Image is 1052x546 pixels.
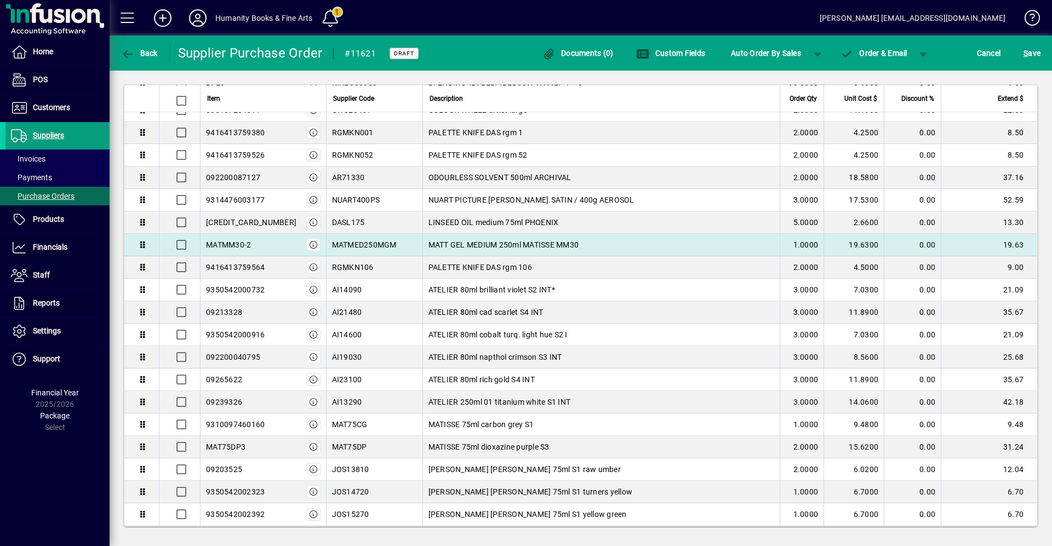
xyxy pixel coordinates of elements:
[780,391,824,413] td: 3.0000
[941,211,1037,234] td: 13.30
[780,503,824,526] td: 1.0000
[326,436,422,458] td: MAT75DP
[206,396,242,407] div: 09239326
[40,411,70,420] span: Package
[780,324,824,346] td: 3.0000
[884,436,941,458] td: 0.00
[430,92,463,104] span: Description
[206,217,296,228] div: [CREDIT_CARD_NUMBER]
[121,49,158,58] span: Back
[33,298,60,307] span: Reports
[326,481,422,503] td: JOS14720
[33,215,64,223] span: Products
[345,45,376,62] div: #11621
[206,486,265,497] div: 9350542002323
[428,509,627,520] span: [PERSON_NAME] [PERSON_NAME] 75ml S1 yellow green
[780,189,824,211] td: 3.0000
[941,436,1037,458] td: 31.24
[790,92,817,104] span: Order Qty
[33,103,70,112] span: Customers
[884,256,941,279] td: 0.00
[428,127,523,138] span: PALETTE KNIFE DAS rgm 1
[428,329,568,340] span: ATELIER 80ml cobalt turq. light hue S2 I
[780,279,824,301] td: 3.0000
[33,47,53,56] span: Home
[780,234,824,256] td: 1.0000
[33,354,60,363] span: Support
[5,206,110,233] a: Products
[824,324,884,346] td: 7.0300
[326,144,422,166] td: RGMKN052
[428,486,633,497] span: [PERSON_NAME] [PERSON_NAME] 75ml S1 turners yellow
[5,234,110,261] a: Financials
[884,211,941,234] td: 0.00
[326,391,422,413] td: AI13290
[780,256,824,279] td: 2.0000
[33,271,50,279] span: Staff
[941,144,1037,166] td: 8.50
[780,144,824,166] td: 2.0000
[941,413,1037,436] td: 9.48
[1021,43,1043,63] button: Save
[884,481,941,503] td: 0.00
[326,301,422,324] td: AI21480
[780,413,824,436] td: 1.0000
[207,92,220,104] span: Item
[820,9,1005,27] div: [PERSON_NAME] [EMAIL_ADDRESS][DOMAIN_NAME]
[824,436,884,458] td: 15.6200
[394,50,414,57] span: Draft
[180,8,215,28] button: Profile
[1016,2,1038,38] a: Knowledge Base
[824,391,884,413] td: 14.0600
[428,374,535,385] span: ATELIER 80ml rich gold S4 INT
[941,189,1037,211] td: 52.59
[780,436,824,458] td: 2.0000
[824,166,884,189] td: 18.5800
[824,413,884,436] td: 9.4800
[884,503,941,526] td: 0.00
[824,234,884,256] td: 19.6300
[974,43,1004,63] button: Cancel
[206,284,265,295] div: 9350542000732
[824,211,884,234] td: 2.6600
[1024,44,1040,62] span: ave
[5,66,110,94] a: POS
[824,369,884,391] td: 11.8900
[884,301,941,324] td: 0.00
[33,75,48,84] span: POS
[941,391,1037,413] td: 42.18
[844,92,877,104] span: Unit Cost $
[110,43,170,63] app-page-header-button: Back
[428,419,534,430] span: MATISSE 75ml carbon grey S1
[884,324,941,346] td: 0.00
[824,346,884,369] td: 8.5600
[326,324,422,346] td: AI14600
[428,464,621,475] span: [PERSON_NAME] [PERSON_NAME] 75ml S1 raw umber
[33,243,67,251] span: Financials
[824,189,884,211] td: 17.5300
[428,172,571,183] span: ODOURLESS SOLVENT 500ml ARCHIVAL
[5,168,110,187] a: Payments
[901,92,934,104] span: Discount %
[428,396,571,407] span: ATELIER 250ml 01 titanium white S1 INT
[941,256,1037,279] td: 9.00
[824,122,884,144] td: 4.2500
[206,239,251,250] div: MATMM30-2
[977,44,1001,62] span: Cancel
[326,189,422,211] td: NUART400PS
[824,481,884,503] td: 6.7000
[428,284,555,295] span: ATELIER 80ml brilliant violet S2 INT*
[824,503,884,526] td: 6.7000
[5,187,110,205] a: Purchase Orders
[941,481,1037,503] td: 6.70
[941,324,1037,346] td: 21.09
[998,92,1024,104] span: Extend $
[941,301,1037,324] td: 35.67
[428,217,559,228] span: LINSEED OIL medium 75ml PHOENIX
[884,346,941,369] td: 0.00
[326,166,422,189] td: AR71330
[780,458,824,481] td: 2.0000
[884,144,941,166] td: 0.00
[941,279,1037,301] td: 21.09
[428,262,532,273] span: PALETTE KNIFE DAS rgm 106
